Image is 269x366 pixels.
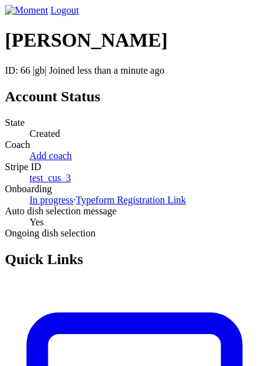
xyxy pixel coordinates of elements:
[5,139,264,150] dt: Coach
[76,195,186,205] a: Typeform Registration Link
[35,65,45,76] span: gb
[5,29,264,52] h1: [PERSON_NAME]
[5,117,264,128] dt: State
[50,5,79,15] a: Logout
[29,217,44,227] span: Yes
[5,88,264,105] h2: Account Status
[5,206,264,217] dt: Auto dish selection message
[29,150,72,161] a: Add coach
[5,228,264,239] dt: Ongoing dish selection
[5,5,48,16] img: Moment
[29,128,60,139] span: Created
[29,173,71,183] a: test_cus_3
[5,65,264,76] p: ID: 66 | | Joined less than a minute ago
[5,162,264,173] dt: Stripe ID
[74,195,76,205] span: ·
[5,251,264,268] h2: Quick Links
[29,195,74,205] a: In progress
[5,184,264,195] dt: Onboarding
